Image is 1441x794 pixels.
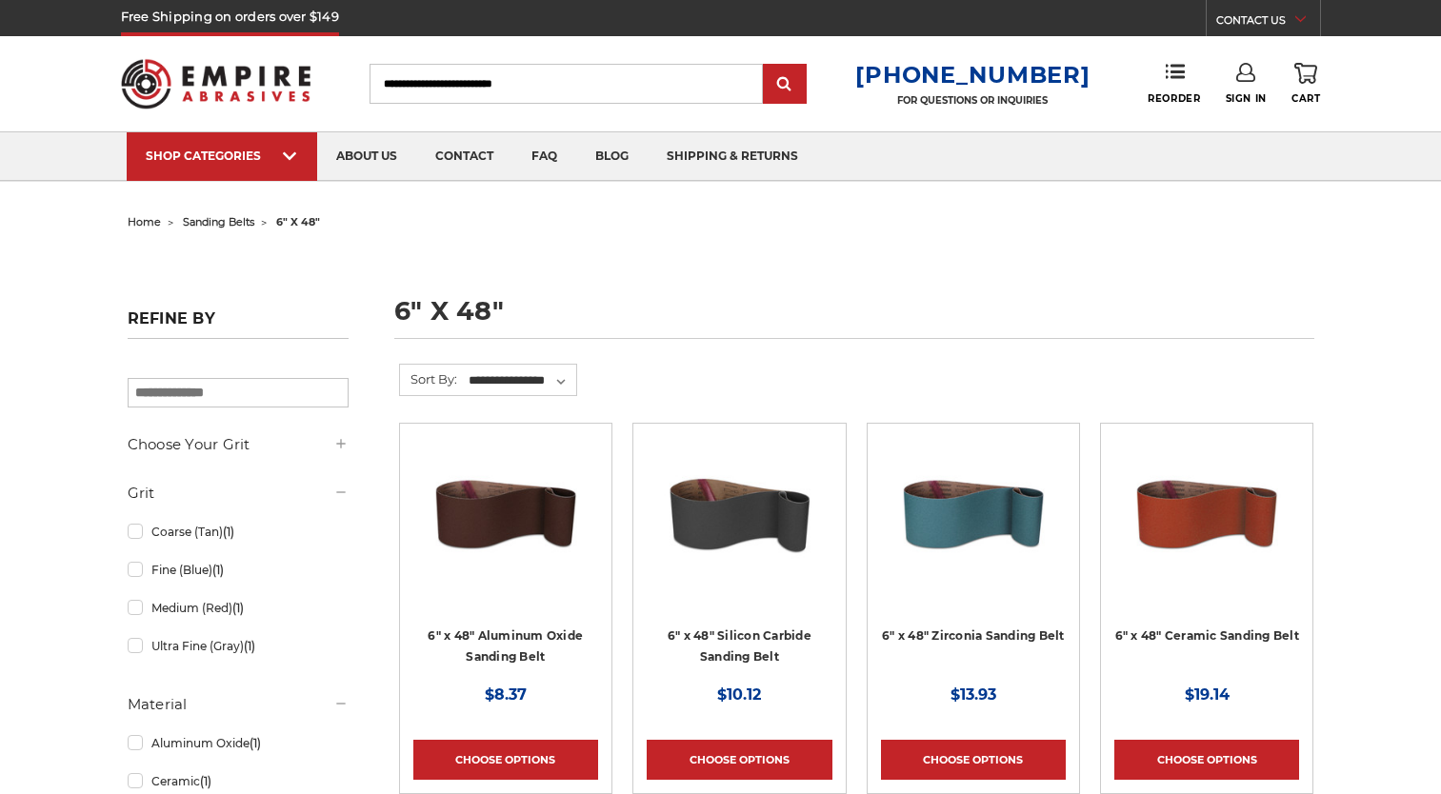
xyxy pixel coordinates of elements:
[1114,437,1299,622] a: 6" x 48" Ceramic Sanding Belt
[881,437,1066,622] a: 6" x 48" Zirconia Sanding Belt
[128,726,349,760] a: Aluminum Oxide(1)
[244,639,255,653] span: (1)
[1148,63,1200,104] a: Reorder
[897,437,1050,589] img: 6" x 48" Zirconia Sanding Belt
[717,685,761,704] span: $10.12
[128,629,349,663] a: Ultra Fine (Gray)(1)
[430,437,582,589] img: 6" x 48" Aluminum Oxide Sanding Belt
[413,740,598,780] a: Choose Options
[951,685,996,704] span: $13.93
[394,298,1314,339] h1: 6" x 48"
[1216,10,1320,36] a: CONTACT US
[250,736,261,750] span: (1)
[128,433,349,456] h5: Choose Your Grit
[413,437,598,622] a: 6" x 48" Aluminum Oxide Sanding Belt
[881,740,1066,780] a: Choose Options
[128,591,349,625] a: Medium (Red)(1)
[855,61,1090,89] a: [PHONE_NUMBER]
[223,525,234,539] span: (1)
[400,365,457,393] label: Sort By:
[128,482,349,505] h5: Grit
[183,215,254,228] a: sanding belts
[1291,63,1320,105] a: Cart
[1185,685,1230,704] span: $19.14
[317,132,416,181] a: about us
[128,553,349,586] a: Fine (Blue)(1)
[663,437,815,589] img: 6" x 48" Silicon Carbide File Belt
[428,628,583,665] a: 6" x 48" Aluminum Oxide Sanding Belt
[1148,92,1200,105] span: Reorder
[576,132,648,181] a: blog
[146,149,298,163] div: SHOP CATEGORIES
[1131,437,1283,589] img: 6" x 48" Ceramic Sanding Belt
[1114,740,1299,780] a: Choose Options
[882,628,1065,643] a: 6" x 48" Zirconia Sanding Belt
[855,94,1090,107] p: FOR QUESTIONS OR INQUIRIES
[121,47,311,121] img: Empire Abrasives
[485,685,527,704] span: $8.37
[647,740,831,780] a: Choose Options
[668,628,811,665] a: 6" x 48" Silicon Carbide Sanding Belt
[232,601,244,615] span: (1)
[1115,628,1299,643] a: 6" x 48" Ceramic Sanding Belt
[416,132,512,181] a: contact
[212,563,224,577] span: (1)
[200,774,211,788] span: (1)
[1226,92,1267,105] span: Sign In
[128,309,349,339] h5: Refine by
[648,132,817,181] a: shipping & returns
[128,515,349,548] a: Coarse (Tan)(1)
[766,66,804,104] input: Submit
[128,215,161,228] a: home
[276,215,320,228] span: 6" x 48"
[466,367,576,395] select: Sort By:
[1291,92,1320,105] span: Cart
[128,693,349,716] h5: Material
[512,132,576,181] a: faq
[647,437,831,622] a: 6" x 48" Silicon Carbide File Belt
